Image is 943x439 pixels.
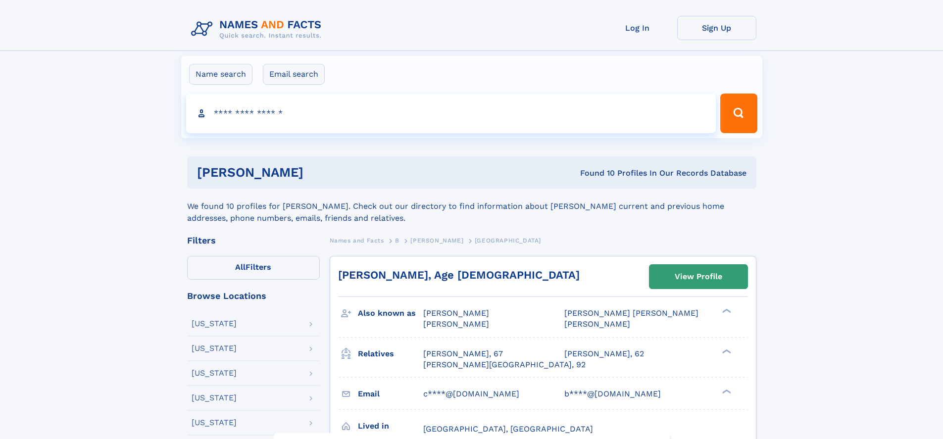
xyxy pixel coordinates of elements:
[423,308,489,318] span: [PERSON_NAME]
[677,16,756,40] a: Sign Up
[189,64,252,85] label: Name search
[358,386,423,402] h3: Email
[187,236,320,245] div: Filters
[235,262,246,272] span: All
[720,388,732,394] div: ❯
[475,237,541,244] span: [GEOGRAPHIC_DATA]
[598,16,677,40] a: Log In
[187,292,320,300] div: Browse Locations
[263,64,325,85] label: Email search
[410,237,463,244] span: [PERSON_NAME]
[720,308,732,314] div: ❯
[675,265,722,288] div: View Profile
[192,369,237,377] div: [US_STATE]
[338,269,580,281] a: [PERSON_NAME], Age [DEMOGRAPHIC_DATA]
[186,94,716,133] input: search input
[410,234,463,246] a: [PERSON_NAME]
[395,237,399,244] span: B
[423,359,586,370] a: [PERSON_NAME][GEOGRAPHIC_DATA], 92
[649,265,747,289] a: View Profile
[192,419,237,427] div: [US_STATE]
[564,348,644,359] a: [PERSON_NAME], 62
[358,345,423,362] h3: Relatives
[187,189,756,224] div: We found 10 profiles for [PERSON_NAME]. Check out our directory to find information about [PERSON...
[564,319,630,329] span: [PERSON_NAME]
[192,320,237,328] div: [US_STATE]
[192,394,237,402] div: [US_STATE]
[192,344,237,352] div: [US_STATE]
[423,319,489,329] span: [PERSON_NAME]
[720,348,732,354] div: ❯
[442,168,746,179] div: Found 10 Profiles In Our Records Database
[358,305,423,322] h3: Also known as
[330,234,384,246] a: Names and Facts
[720,94,757,133] button: Search Button
[564,308,698,318] span: [PERSON_NAME] [PERSON_NAME]
[197,166,442,179] h1: [PERSON_NAME]
[395,234,399,246] a: B
[187,256,320,280] label: Filters
[358,418,423,435] h3: Lived in
[187,16,330,43] img: Logo Names and Facts
[423,424,593,434] span: [GEOGRAPHIC_DATA], [GEOGRAPHIC_DATA]
[423,348,503,359] a: [PERSON_NAME], 67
